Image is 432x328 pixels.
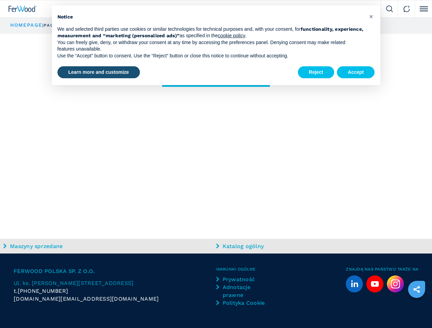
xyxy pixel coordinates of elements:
span: | [42,23,44,28]
a: HOMEPAGE [10,22,42,28]
button: Click to toggle menu [415,0,432,17]
p: We and selected third parties use cookies or similar technologies for technical purposes and, wit... [57,26,364,39]
div: t. [14,287,216,295]
button: Learn more and customize [57,66,140,79]
a: sharethis [408,281,425,298]
a: youtube [366,275,383,292]
a: linkedin [346,275,363,292]
a: Katalog ogólny [216,242,427,250]
img: Search [386,5,393,12]
a: Prywatność [216,275,269,283]
span: [DOMAIN_NAME][EMAIL_ADDRESS][DOMAIN_NAME] [14,295,159,303]
h2: Notice [57,14,364,20]
span: Ferwood Polska sp. z o.o. [14,267,216,275]
p: page not found [44,23,91,28]
a: Polityka Cookie [216,299,269,307]
span: × [369,12,373,20]
img: Instagram [387,275,404,292]
span: Warunki ogólne [216,267,346,271]
button: Accept [337,66,375,79]
button: Close this notice [366,11,377,22]
a: cookie policy [218,33,245,38]
a: Adnotacje prawne [216,283,269,299]
button: Reject [298,66,334,79]
iframe: Chat [403,297,427,323]
a: Ul. ks. [PERSON_NAME][STREET_ADDRESS] [14,279,216,287]
p: Use the “Accept” button to consent. Use the “Reject” button or close this notice to continue with... [57,53,364,59]
img: Ferwood [9,6,37,12]
a: Maszyny sprzedane [3,242,214,250]
img: Contact us [403,5,410,12]
span: Znajdą nas Państwo także na [346,267,418,271]
p: You can freely give, deny, or withdraw your consent at any time by accessing the preferences pane... [57,39,364,53]
span: [PHONE_NUMBER] [18,287,68,295]
strong: functionality, experience, measurement and “marketing (personalized ads)” [57,26,364,39]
